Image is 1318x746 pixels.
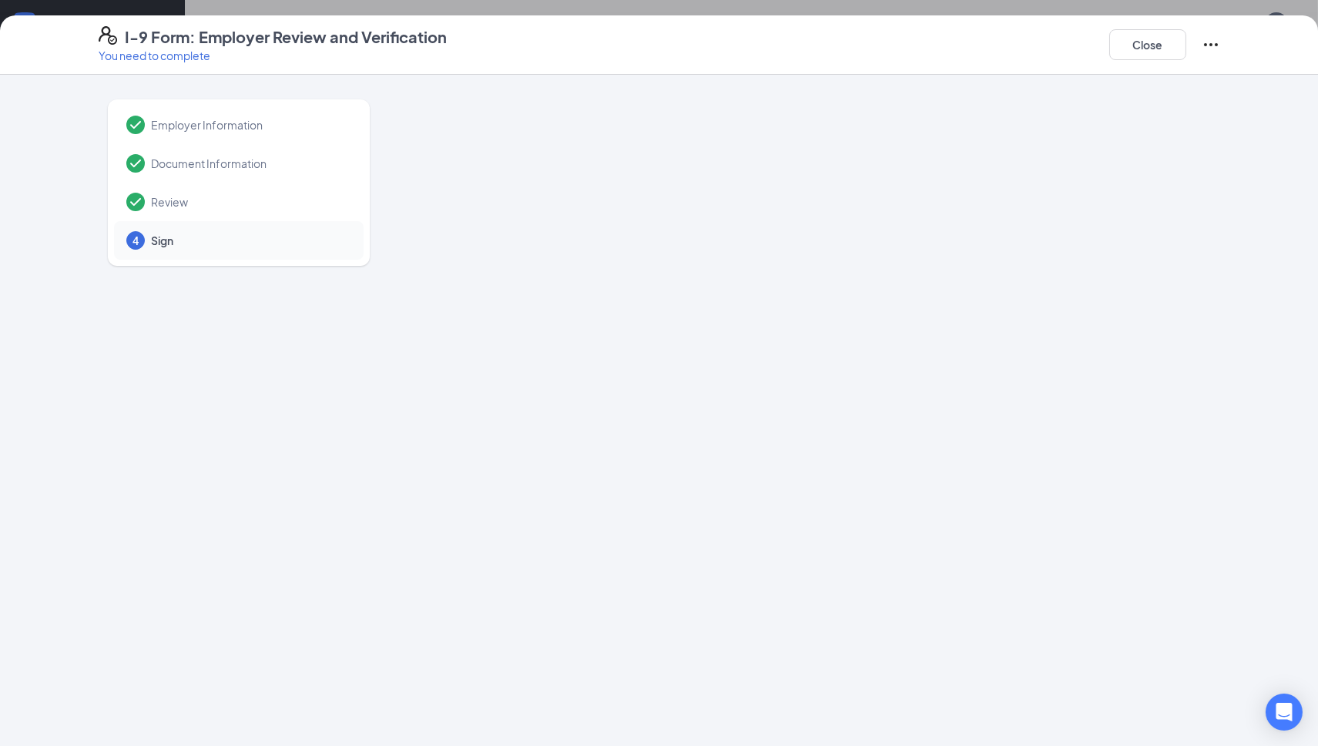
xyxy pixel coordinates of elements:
svg: Checkmark [126,116,145,134]
p: You need to complete [99,48,447,63]
span: Employer Information [151,117,348,133]
button: Close [1109,29,1186,60]
svg: Ellipses [1202,35,1220,54]
svg: Checkmark [126,154,145,173]
div: Open Intercom Messenger [1266,694,1303,731]
span: Sign [151,233,348,248]
span: 4 [132,233,139,248]
svg: FormI9EVerifyIcon [99,26,117,45]
svg: Checkmark [126,193,145,211]
h4: I-9 Form: Employer Review and Verification [125,26,447,48]
span: Document Information [151,156,348,171]
span: Review [151,194,348,210]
